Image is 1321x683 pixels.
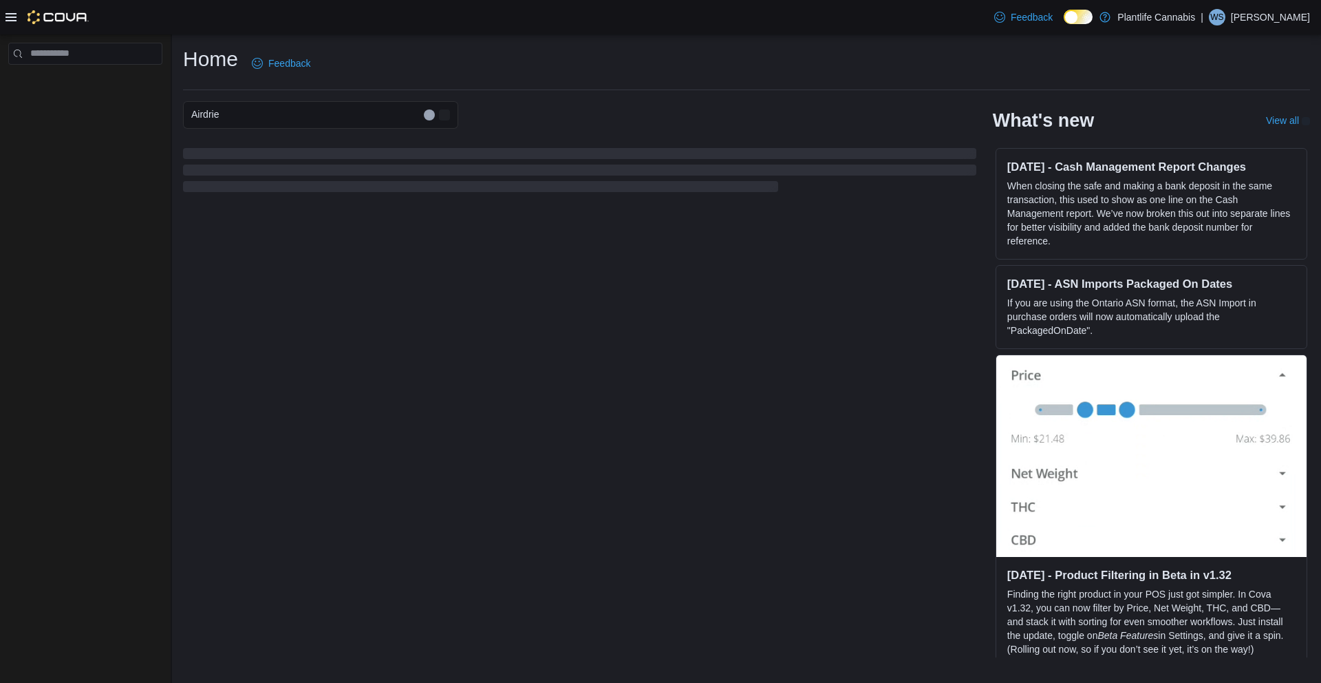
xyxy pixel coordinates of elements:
[183,45,238,73] h1: Home
[1011,10,1053,24] span: Feedback
[1266,115,1310,126] a: View allExternal link
[1007,277,1296,291] h3: [DATE] - ASN Imports Packaged On Dates
[1117,9,1195,25] p: Plantlife Cannabis
[989,3,1058,31] a: Feedback
[1007,160,1296,174] h3: [DATE] - Cash Management Report Changes
[1231,9,1310,25] p: [PERSON_NAME]
[28,10,89,24] img: Cova
[424,109,435,120] button: Clear input
[1007,568,1296,582] h3: [DATE] - Product Filtering in Beta in v1.32
[268,56,310,70] span: Feedback
[1210,9,1223,25] span: WS
[1097,630,1158,641] em: Beta Features
[993,109,1094,132] h2: What's new
[191,106,219,123] span: Airdrie
[439,109,450,120] button: Open list of options
[1007,179,1296,248] p: When closing the safe and making a bank deposit in the same transaction, this used to show as one...
[183,151,976,195] span: Loading
[1209,9,1225,25] div: Wyatt Seitz
[1201,9,1203,25] p: |
[1064,24,1064,25] span: Dark Mode
[1007,296,1296,337] p: If you are using the Ontario ASN format, the ASN Import in purchase orders will now automatically...
[1302,117,1310,125] svg: External link
[246,50,316,77] a: Feedback
[1064,10,1093,24] input: Dark Mode
[8,67,162,101] nav: Complex example
[1007,587,1296,656] p: Finding the right product in your POS just got simpler. In Cova v1.32, you can now filter by Pric...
